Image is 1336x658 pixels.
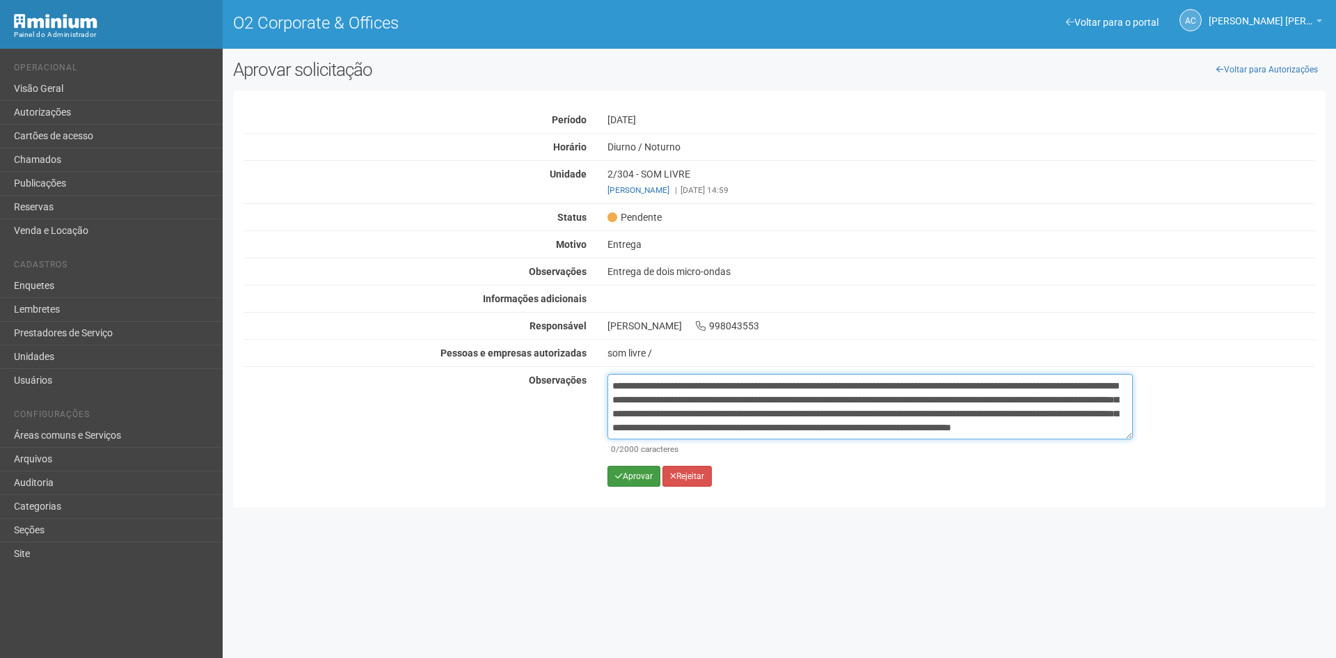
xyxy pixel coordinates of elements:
[607,185,669,195] a: [PERSON_NAME]
[552,114,587,125] strong: Período
[597,168,1326,196] div: 2/304 - SOM LIVRE
[675,185,677,195] span: |
[611,443,1129,455] div: /2000 caracteres
[1209,59,1326,80] a: Voltar para Autorizações
[550,169,587,180] strong: Unidade
[14,409,212,424] li: Configurações
[607,347,1315,359] div: som livre /
[597,265,1326,278] div: Entrega de dois micro-ondas
[530,320,587,331] strong: Responsável
[662,466,712,487] button: Rejeitar
[233,14,769,32] h1: O2 Corporate & Offices
[607,184,1315,196] div: [DATE] 14:59
[556,239,587,250] strong: Motivo
[440,347,587,359] strong: Pessoas e empresas autorizadas
[14,14,97,29] img: Minium
[607,211,662,224] span: Pendente
[1179,9,1202,31] a: AC
[1209,17,1322,29] a: [PERSON_NAME] [PERSON_NAME]
[529,375,587,386] strong: Observações
[233,59,769,80] h2: Aprovar solicitação
[14,29,212,41] div: Painel do Administrador
[607,466,660,487] button: Aprovar
[1209,2,1313,26] span: Ana Carla de Carvalho Silva
[553,141,587,152] strong: Horário
[557,212,587,223] strong: Status
[597,238,1326,251] div: Entrega
[483,293,587,304] strong: Informações adicionais
[597,320,1326,332] div: [PERSON_NAME] 998043553
[14,63,212,77] li: Operacional
[14,260,212,274] li: Cadastros
[597,113,1326,126] div: [DATE]
[529,266,587,277] strong: Observações
[611,444,616,454] span: 0
[1066,17,1159,28] a: Voltar para o portal
[597,141,1326,153] div: Diurno / Noturno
